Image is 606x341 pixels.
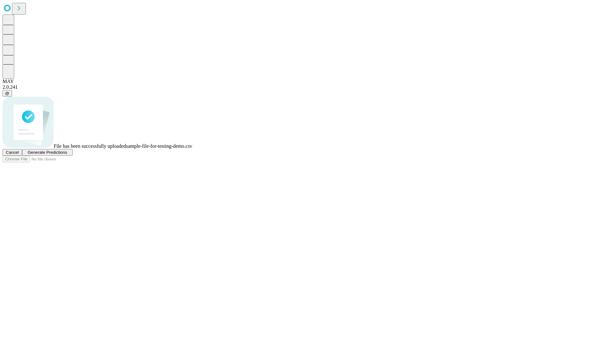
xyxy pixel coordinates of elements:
span: sample-file-for-testing-demo.csv [126,143,192,149]
button: Cancel [3,149,22,156]
span: Generate Predictions [27,150,67,155]
span: @ [5,91,9,96]
div: MAY [3,79,603,84]
span: File has been successfully uploaded [54,143,126,149]
div: 2.0.241 [3,84,603,90]
span: Cancel [6,150,19,155]
button: @ [3,90,12,97]
button: Generate Predictions [22,149,73,156]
